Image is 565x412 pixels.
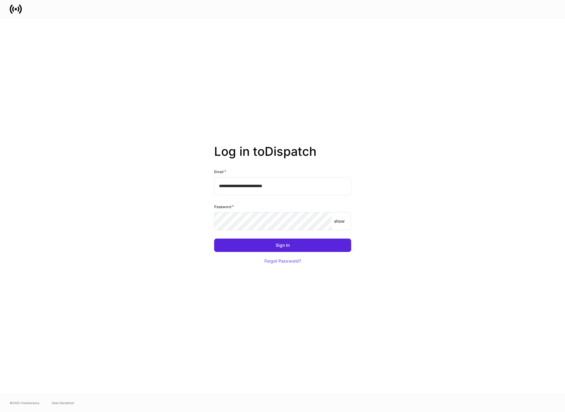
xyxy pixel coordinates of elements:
h2: Log in to Dispatch [214,144,351,169]
button: Sign In [214,239,351,252]
h6: Password [214,204,234,210]
button: Forgot Password? [257,254,309,268]
div: Forgot Password? [264,259,301,263]
p: show [334,218,344,224]
div: Sign In [276,243,290,247]
h6: Email [214,169,226,175]
span: © 2025 OneAdvisory [10,400,40,405]
a: Data Disclaimer [52,400,74,405]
